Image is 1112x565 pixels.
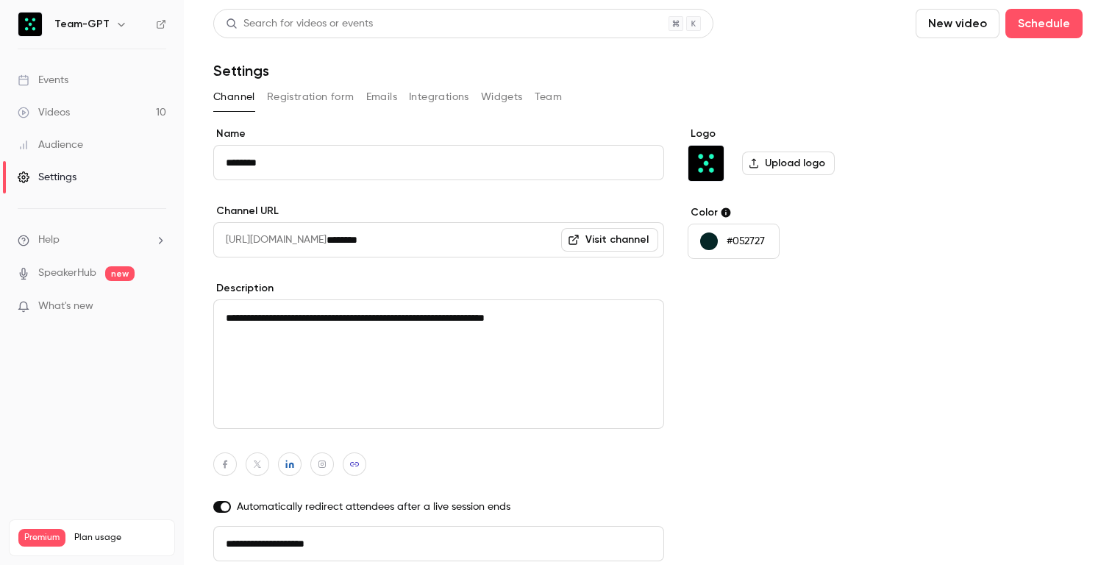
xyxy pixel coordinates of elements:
label: Channel URL [213,204,664,218]
h6: Team-GPT [54,17,110,32]
button: Emails [366,85,397,109]
button: Registration form [267,85,354,109]
span: What's new [38,299,93,314]
span: new [105,266,135,281]
button: New video [916,9,999,38]
button: Widgets [481,85,523,109]
div: Audience [18,138,83,152]
label: Logo [688,127,913,141]
span: [URL][DOMAIN_NAME] [213,222,327,257]
h1: Settings [213,62,269,79]
button: #052727 [688,224,780,259]
a: Visit channel [561,228,658,252]
span: Plan usage [74,532,165,544]
button: Team [535,85,563,109]
label: Upload logo [742,152,835,175]
span: Help [38,232,60,248]
button: Schedule [1005,9,1083,38]
img: Team-GPT [688,146,724,181]
li: help-dropdown-opener [18,232,166,248]
div: Events [18,73,68,88]
section: Logo [688,127,913,182]
img: Team-GPT [18,13,42,36]
div: Videos [18,105,70,120]
p: #052727 [727,234,765,249]
div: Settings [18,170,76,185]
iframe: Noticeable Trigger [149,300,166,313]
span: Premium [18,529,65,547]
button: Integrations [409,85,469,109]
button: Channel [213,85,255,109]
label: Automatically redirect attendees after a live session ends [213,500,664,514]
label: Description [213,281,664,296]
div: Search for videos or events [226,16,373,32]
label: Name [213,127,664,141]
a: SpeakerHub [38,266,96,281]
label: Color [688,205,913,220]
